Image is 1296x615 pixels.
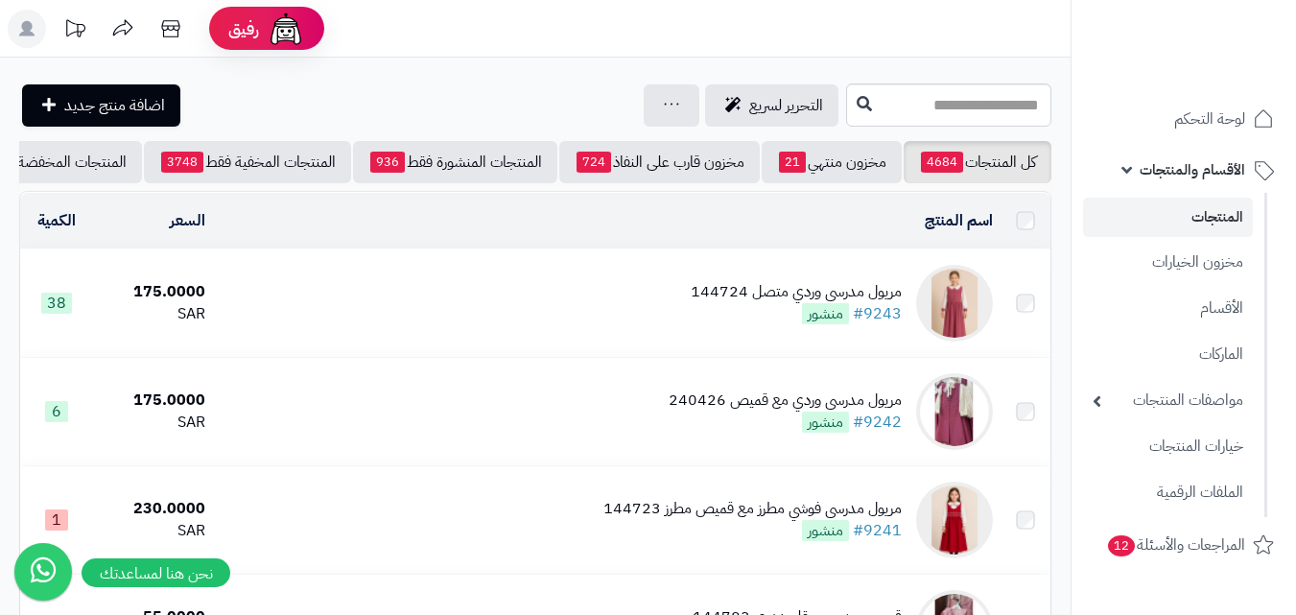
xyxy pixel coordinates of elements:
[102,520,206,542] div: SAR
[1083,242,1253,283] a: مخزون الخيارات
[37,209,76,232] a: الكمية
[228,17,259,40] span: رفيق
[1083,426,1253,467] a: خيارات المنتجات
[102,281,206,303] div: 175.0000
[1083,472,1253,513] a: الملفات الرقمية
[144,141,351,183] a: المنتجات المخفية فقط3748
[1083,288,1253,329] a: الأقسام
[603,498,902,520] div: مريول مدرسي فوشي مطرز مع قميص مطرز 144723
[102,303,206,325] div: SAR
[921,152,963,173] span: 4684
[559,141,760,183] a: مخزون قارب على النفاذ724
[45,509,68,531] span: 1
[102,390,206,412] div: 175.0000
[802,412,849,433] span: منشور
[267,10,305,48] img: ai-face.png
[1083,198,1253,237] a: المنتجات
[102,498,206,520] div: 230.0000
[691,281,902,303] div: مريول مدرسي وردي متصل 144724
[51,10,99,53] a: تحديثات المنصة
[102,412,206,434] div: SAR
[1083,334,1253,375] a: الماركات
[577,152,611,173] span: 724
[904,141,1051,183] a: كل المنتجات4684
[64,94,165,117] span: اضافة منتج جديد
[1083,522,1284,568] a: المراجعات والأسئلة12
[853,519,902,542] a: #9241
[1166,24,1278,64] img: logo-2.png
[41,293,72,314] span: 38
[762,141,902,183] a: مخزون منتهي21
[853,411,902,434] a: #9242
[1083,96,1284,142] a: لوحة التحكم
[802,520,849,541] span: منشور
[161,152,203,173] span: 3748
[925,209,993,232] a: اسم المنتج
[1140,156,1245,183] span: الأقسام والمنتجات
[853,302,902,325] a: #9243
[22,84,180,127] a: اضافة منتج جديد
[916,265,993,342] img: مريول مدرسي وردي متصل 144724
[1174,106,1245,132] span: لوحة التحكم
[1106,532,1245,558] span: المراجعات والأسئلة
[705,84,838,127] a: التحرير لسريع
[1107,534,1137,557] span: 12
[370,152,405,173] span: 936
[916,373,993,450] img: مريول مدرسي وردي مع قميص 240426
[170,209,205,232] a: السعر
[353,141,557,183] a: المنتجات المنشورة فقط936
[669,390,902,412] div: مريول مدرسي وردي مع قميص 240426
[45,401,68,422] span: 6
[749,94,823,117] span: التحرير لسريع
[1083,380,1253,421] a: مواصفات المنتجات
[779,152,806,173] span: 21
[802,303,849,324] span: منشور
[916,482,993,558] img: مريول مدرسي فوشي مطرز مع قميص مطرز 144723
